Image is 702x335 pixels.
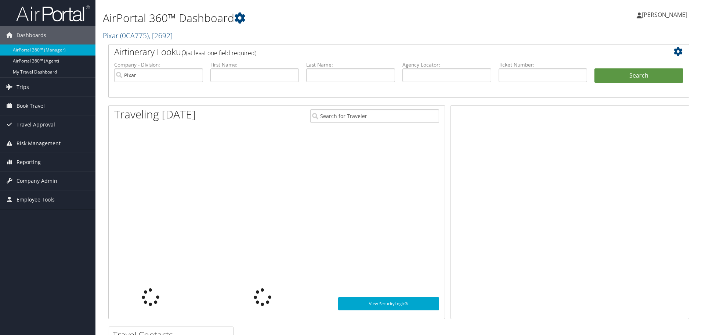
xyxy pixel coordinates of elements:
label: Ticket Number: [499,61,587,68]
span: Dashboards [17,26,46,44]
span: , [ 2692 ] [149,31,173,40]
span: Company Admin [17,172,57,190]
h1: Traveling [DATE] [114,107,196,122]
span: ( 0CA775 ) [120,31,149,40]
button: Search [594,68,683,83]
label: Company - Division: [114,61,203,68]
span: Reporting [17,153,41,171]
span: Travel Approval [17,115,55,134]
span: Employee Tools [17,190,55,209]
span: Trips [17,78,29,96]
a: Pixar [103,31,173,40]
input: Search for Traveler [310,109,439,123]
h1: AirPortal 360™ Dashboard [103,10,497,26]
span: Risk Management [17,134,61,153]
span: [PERSON_NAME] [642,11,687,19]
label: First Name: [210,61,299,68]
a: View SecurityLogic® [338,297,439,310]
h2: Airtinerary Lookup [114,46,635,58]
label: Last Name: [306,61,395,68]
img: airportal-logo.png [16,5,90,22]
span: (at least one field required) [186,49,256,57]
label: Agency Locator: [402,61,491,68]
span: Book Travel [17,97,45,115]
a: [PERSON_NAME] [637,4,695,26]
